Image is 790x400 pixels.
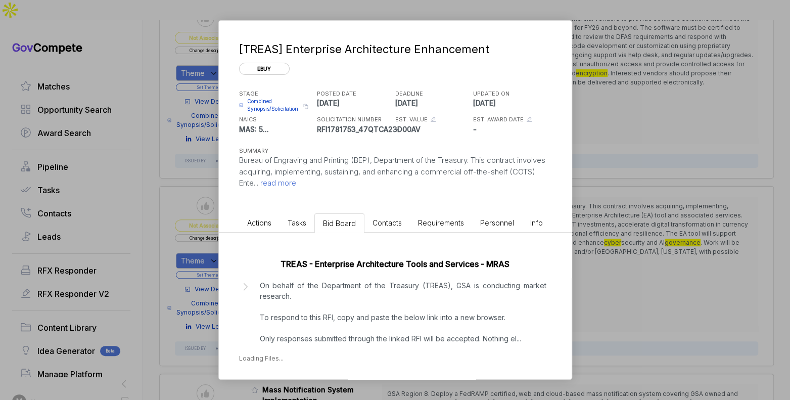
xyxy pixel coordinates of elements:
p: RFI1781753_47QTCA23D00AV [317,124,393,135]
div: [TREAS] Enterprise Architecture Enhancement [239,41,547,58]
span: Info [530,218,543,227]
div: Loading Files... [239,354,551,363]
p: - [395,124,471,135]
h5: SOLICITATION NUMBER [317,115,393,124]
h5: EST. VALUE [395,115,428,124]
h5: UPDATED ON [473,90,549,98]
span: Requirements [418,218,464,227]
span: Personnel [480,218,514,227]
span: ebuy [239,63,290,75]
h5: DEADLINE [395,90,471,98]
p: Bureau of Engraving and Printing (BEP), Department of the Treasury. This contract involves acquir... [239,155,551,189]
span: Tasks [288,218,306,227]
p: - [473,124,549,135]
a: TREAS - Enterprise Architecture Tools and Services - MRAS [281,259,509,269]
h5: POSTED DATE [317,90,393,98]
span: MAS: 5 ... [239,125,269,134]
span: Actions [247,218,271,227]
span: Bid Board [323,219,356,228]
p: [DATE] [473,98,549,108]
span: Contacts [373,218,402,227]
h5: STAGE [239,90,315,98]
span: Combined Synopsis/Solicitation [247,98,300,113]
span: read more [258,178,296,188]
h5: SUMMARY [239,147,535,155]
h5: NAICS [239,115,315,124]
p: On behalf of the Department of the Treasury (TREAS), GSA is conducting market research. To respon... [260,280,546,344]
a: Combined Synopsis/Solicitation [239,98,300,113]
h5: EST. AWARD DATE [473,115,524,124]
p: [DATE] [395,98,471,108]
p: [DATE] [317,98,393,108]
